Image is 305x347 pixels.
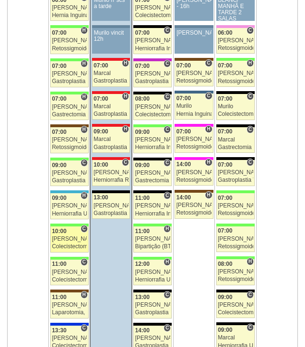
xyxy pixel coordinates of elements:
[135,137,170,143] div: [PERSON_NAME]
[52,195,66,201] span: 09:00
[247,27,254,34] span: Consultório
[52,170,87,176] div: [PERSON_NAME]
[247,126,254,133] span: Consultório
[133,58,172,61] div: Key: Maria Braido
[92,127,130,153] a: H 09:00 Marcal Gastroplastia VL
[218,137,253,143] div: Marcal
[218,269,253,275] div: [PERSON_NAME]
[133,28,172,54] a: C 07:00 [PERSON_NAME] Herniorrafia Ing. Unilateral VL
[93,136,128,142] div: Marcal
[52,95,66,102] span: 07:00
[247,258,254,265] span: Hospital
[164,192,171,199] span: Consultório
[52,162,66,169] span: 09:00
[52,129,66,135] span: 07:00
[218,29,232,36] span: 06:00
[135,38,170,44] div: [PERSON_NAME]
[218,327,232,333] span: 09:00
[135,95,150,102] span: 08:00
[50,124,89,127] div: Key: Santa Joana
[50,61,89,87] a: H 07:00 [PERSON_NAME] Gastroplastia VL
[133,226,172,253] a: H 11:00 [PERSON_NAME] Bipartição (BTI)
[52,112,87,118] div: Gastrectomia Vertical
[133,292,172,319] a: C 13:00 [PERSON_NAME] Gastroplastia VL
[175,94,213,120] a: C 07:00 Murilo Hernia Inguinal Robótica
[50,323,89,326] div: Key: São Luiz - Itaim
[93,144,128,150] div: Gastroplastia VL
[247,159,254,166] span: Consultório
[133,124,172,127] div: Key: Brasil
[218,103,253,110] div: Murilo
[92,91,130,94] div: Key: Assunção
[218,236,253,242] div: [PERSON_NAME]
[176,177,212,183] div: Retossigmoidectomia Robótica
[218,227,232,234] span: 07:00
[135,46,170,52] div: Herniorrafia Ing. Unilateral VL
[175,91,213,94] div: Key: São Luiz - Jabaquara
[92,28,130,54] a: Murilo vincit 12h
[216,322,255,325] div: Key: Blanc
[135,112,170,118] div: Colecistectomia com Colangiografia VL
[52,211,87,217] div: Herniorrafia Umbilical
[216,94,255,120] a: C 07:00 Murilo Colecistectomia com Colangiografia VL
[52,244,87,250] div: Colecistectomia com Colangiografia VL
[93,128,108,135] span: 09:00
[52,137,87,143] div: [PERSON_NAME]
[52,46,87,52] div: Retossigmoidectomia Abdominal VL
[135,327,150,334] span: 14:00
[92,157,130,160] div: Key: Assunção
[164,93,171,101] span: Consultório
[81,159,88,167] span: Consultório
[122,59,129,67] span: Hospital
[135,309,170,316] div: Gastroplastia VL
[164,291,171,299] span: Consultório
[133,160,172,187] a: C 09:00 [PERSON_NAME] Gastrectomia Vertical
[93,161,108,168] span: 10:00
[218,276,253,282] div: Retossigmoidectomia Abdominal VL
[133,193,172,219] a: C 11:00 [PERSON_NAME] Herniorrafia Ing. Bilateral VL
[133,224,172,226] div: Key: Brasil
[135,29,150,36] span: 07:00
[216,193,255,219] a: 07:00 [PERSON_NAME] Retossigmoidectomia Abdominal VL
[92,94,130,120] a: H 07:00 Marcal Gastroplastia VL
[135,162,150,169] span: 09:00
[135,335,170,341] div: [PERSON_NAME]
[247,93,254,100] span: Consultório
[216,124,255,127] div: Key: Blanc
[52,29,66,36] span: 07:00
[216,224,255,226] div: Key: Brasil
[135,228,150,234] span: 11:00
[176,161,191,168] span: 14:00
[175,28,213,54] a: [PERSON_NAME]
[81,291,88,299] span: Hospital
[164,324,171,332] span: Consultório
[52,78,87,84] div: Gastroplastia VL
[50,127,89,153] a: H 07:00 [PERSON_NAME] Retossigmoidectomia Abdominal VL
[81,60,88,67] span: Hospital
[175,193,213,219] a: H 14:00 [PERSON_NAME] Retossigmoidectomia Robótica
[216,190,255,193] div: Key: Brasil
[176,103,212,109] div: Murilo
[216,290,255,292] div: Key: Blanc
[216,58,255,61] div: Key: Brasil
[176,144,212,150] div: Retossigmoidectomia Robótica
[92,25,130,28] div: Key: Aviso
[52,228,66,234] span: 10:00
[92,193,130,219] a: 13:00 [PERSON_NAME] Gastroplastia VL
[52,178,87,184] div: Gastroplastia VL
[52,38,87,44] div: [PERSON_NAME]
[92,190,130,193] div: Key: Blanc
[216,61,255,87] a: H 07:00 [PERSON_NAME] Retossigmoidectomia Robótica
[135,195,150,201] span: 11:00
[122,125,129,133] span: Hospital
[247,59,254,67] span: Hospital
[164,258,171,266] span: Hospital
[122,159,129,166] span: Consultório
[176,111,212,117] div: Hernia Inguinal Robótica
[50,158,89,160] div: Key: Brasil
[52,203,87,209] div: [PERSON_NAME]
[176,210,212,216] div: Retossigmoidectomia Robótica
[93,78,128,84] div: Gastroplastia VL
[218,309,253,316] div: Colecistectomia com Colangiografia VL
[175,127,213,153] a: H 07:00 [PERSON_NAME] Retossigmoidectomia Robótica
